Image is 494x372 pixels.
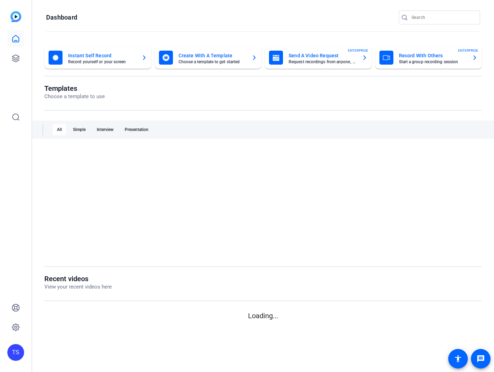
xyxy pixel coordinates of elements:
[69,124,90,135] div: Simple
[44,93,105,101] p: Choose a template to use
[348,48,368,53] span: ENTERPRISE
[44,283,112,291] p: View your recent videos here
[44,84,105,93] h1: Templates
[68,51,136,60] mat-card-title: Instant Self Record
[44,311,482,321] p: Loading...
[53,124,66,135] div: All
[179,51,246,60] mat-card-title: Create With A Template
[454,355,462,363] mat-icon: accessibility
[68,60,136,64] mat-card-subtitle: Record yourself or your screen
[289,60,356,64] mat-card-subtitle: Request recordings from anyone, anywhere
[44,275,112,283] h1: Recent videos
[46,13,77,22] h1: Dashboard
[399,60,467,64] mat-card-subtitle: Start a group recording session
[412,13,474,22] input: Search
[458,48,478,53] span: ENTERPRISE
[289,51,356,60] mat-card-title: Send A Video Request
[179,60,246,64] mat-card-subtitle: Choose a template to get started
[399,51,467,60] mat-card-title: Record With Others
[44,46,151,69] button: Instant Self RecordRecord yourself or your screen
[121,124,153,135] div: Presentation
[375,46,482,69] button: Record With OthersStart a group recording sessionENTERPRISE
[265,46,372,69] button: Send A Video RequestRequest recordings from anyone, anywhereENTERPRISE
[10,11,21,22] img: blue-gradient.svg
[7,344,24,361] div: TS
[93,124,118,135] div: Interview
[155,46,262,69] button: Create With A TemplateChoose a template to get started
[477,355,485,363] mat-icon: message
